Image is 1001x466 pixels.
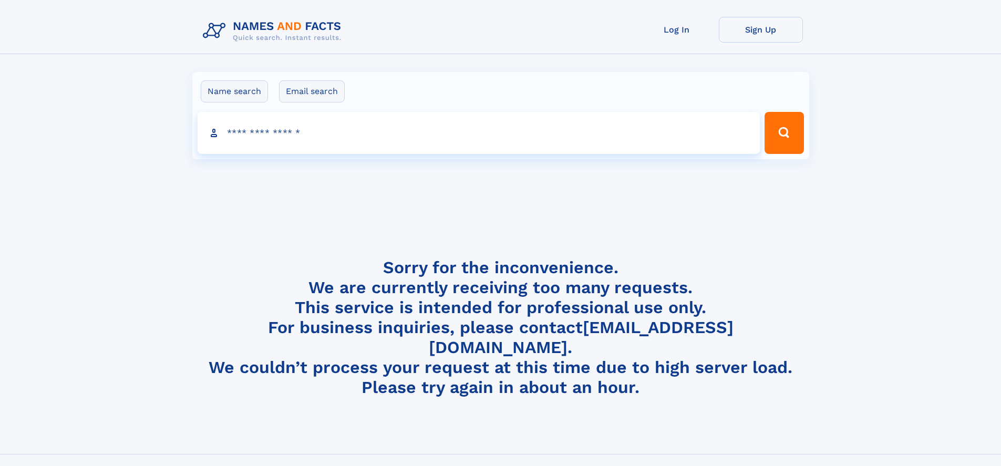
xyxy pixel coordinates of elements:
[429,317,734,357] a: [EMAIL_ADDRESS][DOMAIN_NAME]
[199,257,803,398] h4: Sorry for the inconvenience. We are currently receiving too many requests. This service is intend...
[719,17,803,43] a: Sign Up
[201,80,268,102] label: Name search
[279,80,345,102] label: Email search
[765,112,803,154] button: Search Button
[635,17,719,43] a: Log In
[199,17,350,45] img: Logo Names and Facts
[198,112,760,154] input: search input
